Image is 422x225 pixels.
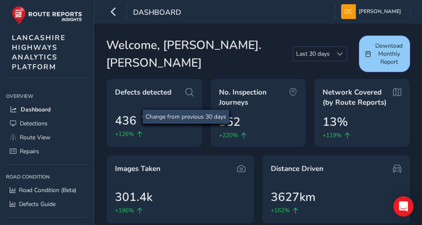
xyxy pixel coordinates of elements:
[21,106,51,114] span: Dashboard
[293,47,333,61] span: Last 30 days
[219,87,289,107] span: No. Inspection Journeys
[323,113,348,131] span: 13%
[20,147,39,155] span: Repairs
[341,4,356,19] img: diamond-layout
[20,133,51,141] span: Route View
[219,131,238,140] span: +220%
[19,186,76,194] span: Road Condition (Beta)
[323,131,342,140] span: +119%
[6,144,88,158] a: Repairs
[6,90,88,103] div: Overview
[323,87,393,107] span: Network Covered (by Route Reports)
[115,164,160,174] span: Images Taken
[359,4,401,19] span: [PERSON_NAME]
[6,183,88,197] a: Road Condition (Beta)
[20,119,48,127] span: Detections
[115,112,136,130] span: 436
[106,36,293,72] span: Welcome, [PERSON_NAME].[PERSON_NAME]
[6,103,88,117] a: Dashboard
[271,188,315,206] span: 3627km
[341,4,404,19] button: [PERSON_NAME]
[19,200,56,208] span: Defects Guide
[6,171,88,183] div: Road Condition
[271,164,323,174] span: Distance Driven
[6,130,88,144] a: Route View
[219,113,240,131] span: 352
[133,7,181,19] span: Dashboard
[374,42,404,66] span: Download Monthly Report
[115,87,171,98] span: Defects detected
[393,196,414,217] div: Open Intercom Messenger
[12,6,82,25] img: rr logo
[115,188,152,206] span: 301.4k
[359,35,410,72] button: Download Monthly Report
[115,206,134,215] span: +196%
[6,117,88,130] a: Detections
[115,130,134,138] span: +126%
[6,197,88,211] a: Defects Guide
[12,33,66,72] span: LANCASHIRE HIGHWAYS ANALYTICS PLATFORM
[271,206,290,215] span: +162%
